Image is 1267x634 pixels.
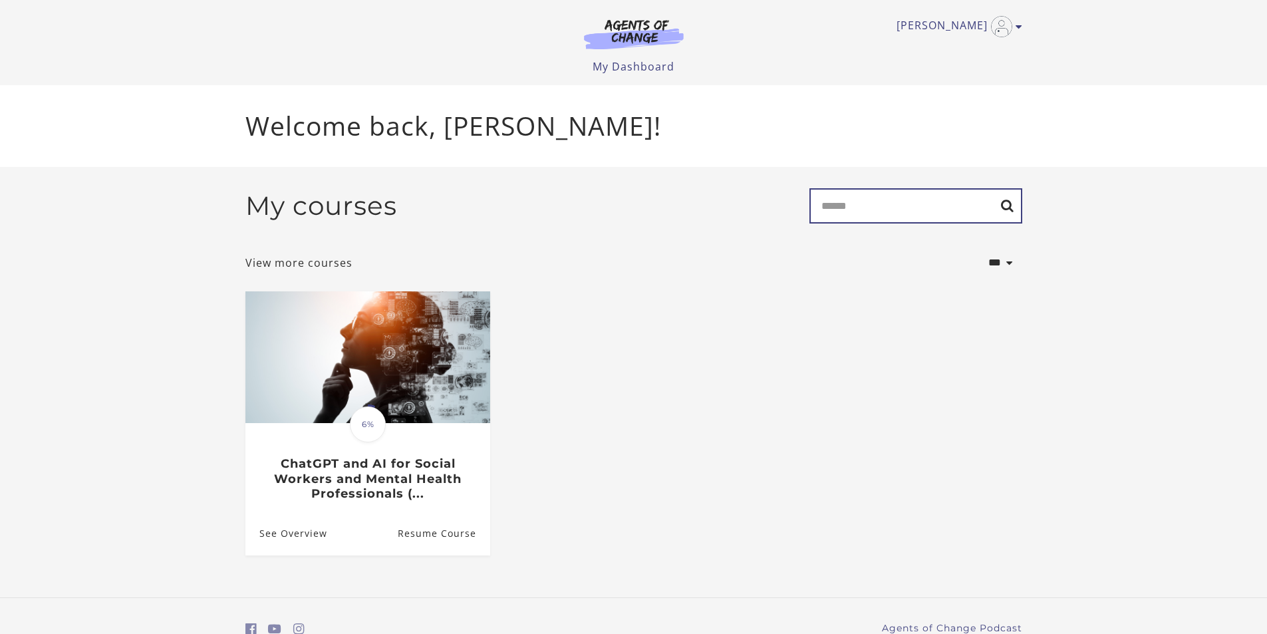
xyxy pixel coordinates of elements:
span: 6% [350,406,386,442]
a: ChatGPT and AI for Social Workers and Mental Health Professionals (...: Resume Course [397,512,490,555]
a: My Dashboard [593,59,674,74]
p: Welcome back, [PERSON_NAME]! [245,106,1022,146]
h2: My courses [245,190,397,222]
a: Toggle menu [897,16,1016,37]
a: ChatGPT and AI for Social Workers and Mental Health Professionals (...: See Overview [245,512,327,555]
img: Agents of Change Logo [570,19,698,49]
h3: ChatGPT and AI for Social Workers and Mental Health Professionals (... [259,456,476,502]
a: View more courses [245,255,352,271]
